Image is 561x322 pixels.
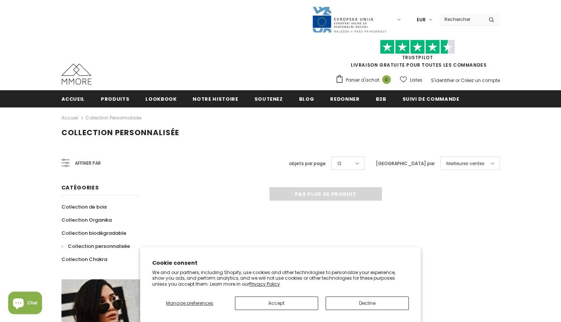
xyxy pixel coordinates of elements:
a: TrustPilot [402,54,433,61]
a: Collection biodégradable [61,227,126,240]
a: Produits [101,90,129,107]
span: 12 [337,160,341,167]
span: or [455,77,460,83]
a: Redonner [330,90,359,107]
a: Accueil [61,90,85,107]
span: Manage preferences [166,300,213,306]
img: Cas MMORE [61,64,91,85]
span: Blog [299,95,314,103]
h2: Cookie consent [152,259,409,267]
a: Privacy Policy [249,281,280,287]
a: Collection Chakra [61,253,107,266]
a: Suivi de commande [402,90,459,107]
label: [GEOGRAPHIC_DATA] par [376,160,435,167]
span: EUR [417,16,426,24]
span: Lookbook [145,95,177,103]
span: Catégories [61,184,99,191]
a: S'identifier [431,77,454,83]
a: Collection de bois [61,200,107,213]
span: Listes [410,76,422,84]
span: Accueil [61,95,85,103]
a: Panier d'achat 0 [335,75,395,86]
span: Collection personnalisée [61,127,179,138]
a: Javni Razpis [312,16,387,22]
span: Collection biodégradable [61,230,126,237]
span: Suivi de commande [402,95,459,103]
span: soutenez [254,95,283,103]
img: Javni Razpis [312,6,387,33]
img: Faites confiance aux étoiles pilotes [380,40,455,54]
span: 0 [382,75,391,84]
a: Notre histoire [193,90,238,107]
span: B2B [376,95,386,103]
a: Créez un compte [461,77,500,83]
span: Collection personnalisée [68,243,130,250]
span: Notre histoire [193,95,238,103]
span: Collection de bois [61,203,107,210]
span: Affiner par [75,159,101,167]
button: Accept [235,297,318,310]
span: Produits [101,95,129,103]
span: Redonner [330,95,359,103]
a: Lookbook [145,90,177,107]
span: Collection Organika [61,216,112,224]
span: Meilleures ventes [446,160,485,167]
a: Listes [400,73,422,86]
a: Collection personnalisée [85,115,141,121]
label: objets par page [289,160,326,167]
p: We and our partners, including Shopify, use cookies and other technologies to personalize your ex... [152,270,409,287]
inbox-online-store-chat: Shopify online store chat [6,292,44,316]
a: Accueil [61,113,78,122]
a: Blog [299,90,314,107]
a: soutenez [254,90,283,107]
span: Panier d'achat [346,76,379,84]
a: Collection personnalisée [61,240,130,253]
a: B2B [376,90,386,107]
input: Search Site [440,14,483,25]
button: Manage preferences [152,297,227,310]
a: Collection Organika [61,213,112,227]
span: LIVRAISON GRATUITE POUR TOUTES LES COMMANDES [335,43,500,68]
button: Decline [326,297,409,310]
span: Collection Chakra [61,256,107,263]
